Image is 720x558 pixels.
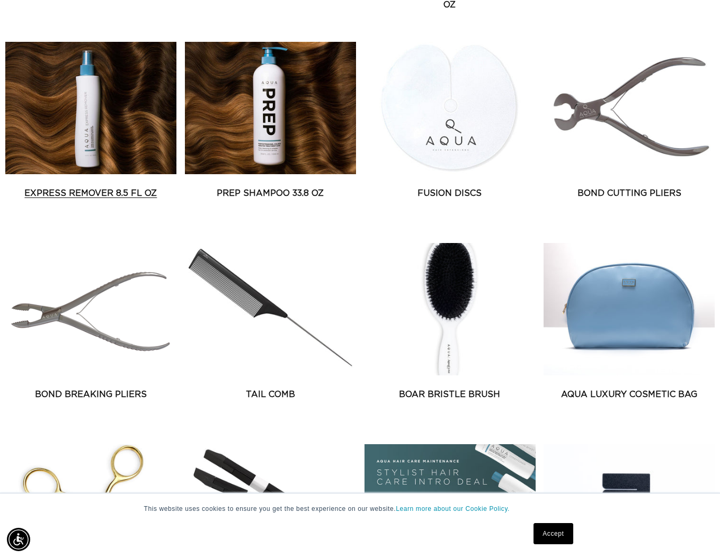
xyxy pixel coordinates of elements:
a: Learn more about our Cookie Policy. [396,505,510,512]
a: Accept [534,523,573,544]
a: Boar Bristle Brush [365,388,536,401]
a: Express Remover 8.5 fl oz [5,187,176,200]
a: AQUA Luxury Cosmetic Bag [544,388,715,401]
a: Bond Breaking Pliers [5,388,176,401]
a: Tail Comb [185,388,356,401]
iframe: Chat Widget [667,507,720,558]
p: This website uses cookies to ensure you get the best experience on our website. [144,504,576,514]
a: Bond Cutting Pliers [544,187,715,200]
a: Prep Shampoo 33.8 oz [185,187,356,200]
div: Accessibility Menu [7,528,30,551]
a: Fusion Discs [365,187,536,200]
